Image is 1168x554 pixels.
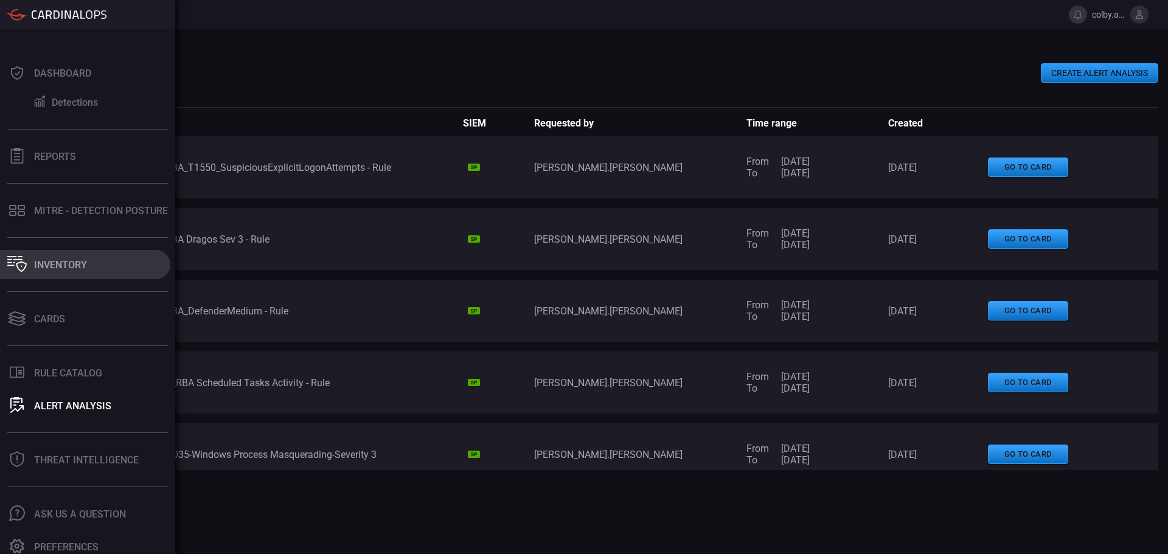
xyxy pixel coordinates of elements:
div: SP [468,379,480,386]
span: [DATE] [781,311,810,322]
div: SP [468,235,480,243]
span: Time range [746,117,888,129]
div: Preferences [34,541,99,553]
span: Created [888,117,987,129]
span: colby.austin [1092,10,1125,19]
span: [DATE] [781,239,810,251]
span: To [746,239,769,251]
button: go to card [988,445,1068,465]
button: go to card [988,229,1068,249]
span: [PERSON_NAME].[PERSON_NAME] [534,377,747,389]
span: To [746,167,769,179]
span: [DATE] [781,227,810,239]
span: [DATE] [888,162,987,173]
span: [DATE] [888,377,987,389]
span: [PERSON_NAME].[PERSON_NAME] [534,305,747,317]
div: MITRE - Detection Posture [34,205,168,216]
span: From [746,371,769,383]
button: go to card [988,158,1068,178]
div: Dashboard [34,68,91,79]
span: [DATE] [781,156,810,167]
div: Detections [52,97,98,108]
div: Ask Us A Question [34,508,126,520]
div: Rule Catalog [34,367,102,379]
span: SIEM [463,117,534,129]
span: From [746,443,769,454]
button: go to card [988,373,1068,393]
span: [PERSON_NAME].[PERSON_NAME] [534,162,747,173]
span: [DATE] [888,305,987,317]
span: [DATE] [888,449,987,460]
span: [DATE] [781,443,810,454]
span: [DATE] [781,371,810,383]
button: CREATE ALERT ANALYSIS [1041,63,1158,83]
div: Cards [34,313,65,325]
div: Threat - JRS_RBA Dragos Sev 3 - Rule [108,234,463,245]
span: Requested by [534,117,747,129]
span: [PERSON_NAME].[PERSON_NAME] [534,449,747,460]
span: [DATE] [781,454,810,466]
span: From [746,299,769,311]
span: [DATE] [781,167,810,179]
span: [DATE] [888,234,987,245]
span: To [746,311,769,322]
span: From [746,227,769,239]
div: SP [468,164,480,171]
h3: All Analysis ( 5 ) [58,83,1158,95]
span: From [746,156,769,167]
span: To [746,383,769,394]
span: [DATE] [781,383,810,394]
span: [DATE] [781,299,810,311]
span: Name [108,117,463,129]
div: Threat - JRS_RBA_T1550_SuspiciousExplicitLogonAttempts - Rule [108,162,463,173]
div: Threat Intelligence [34,454,139,466]
div: ALERT ANALYSIS [34,400,111,412]
div: Reports [34,151,76,162]
div: SP [468,307,480,314]
div: JRSimplot-CF0035-Windows Process Masquerading-Severity 3 [108,449,463,460]
div: Inventory [34,259,87,271]
span: [PERSON_NAME].[PERSON_NAME] [534,234,747,245]
div: Threat - JRS_RBA_DefenderMedium - Rule [108,305,463,317]
div: SP [468,451,480,458]
button: go to card [988,301,1068,321]
span: To [746,454,769,466]
div: Endpoint - JRS_RBA Scheduled Tasks Activity - Rule [108,377,463,389]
